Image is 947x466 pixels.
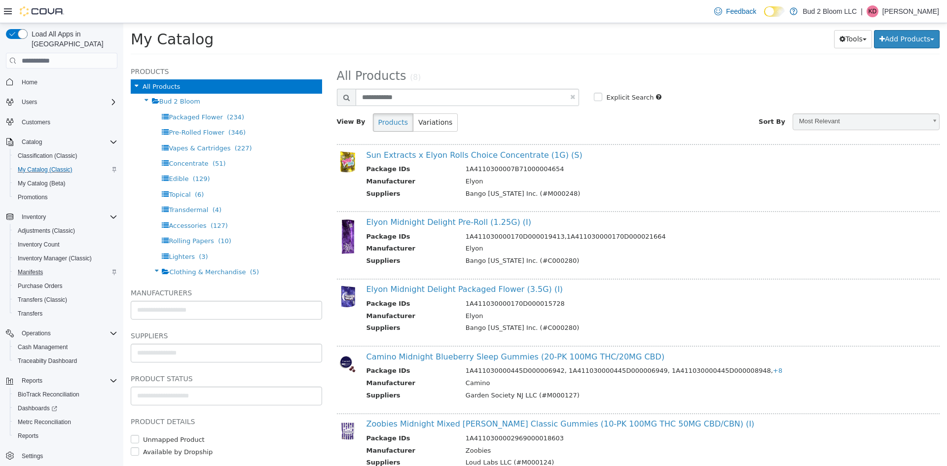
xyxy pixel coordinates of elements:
[867,5,878,17] div: Kyle Dellamo
[14,225,79,237] a: Adjustments (Classic)
[243,141,335,153] th: Package IDs
[2,74,121,89] button: Home
[243,153,335,166] th: Manufacturer
[18,282,63,290] span: Purchase Orders
[10,401,121,415] a: Dashboards
[22,213,46,221] span: Inventory
[14,294,71,306] a: Transfers (Classic)
[243,396,631,405] a: Zoobies Midnight Mixed [PERSON_NAME] Classic Gummies (10-PK 100MG THC 50MG CBD/CBN) (I)
[335,141,795,153] td: 1A4110300007B71000004654
[18,227,75,235] span: Adjustments (Classic)
[243,276,335,288] th: Package IDs
[2,374,121,388] button: Reports
[214,128,236,150] img: 150
[22,78,37,86] span: Home
[14,280,67,292] a: Purchase Orders
[18,116,117,128] span: Customers
[335,209,795,221] td: 1A411030000170D000019413,1A411030000170D000021664
[243,423,335,435] th: Manufacturer
[250,90,290,108] button: Products
[243,261,440,271] a: Elyon Midnight Delight Packaged Flower (3.5G) (I)
[14,225,117,237] span: Adjustments (Classic)
[18,268,43,276] span: Manifests
[480,70,530,79] label: Explicit Search
[18,116,54,128] a: Customers
[14,294,117,306] span: Transfers (Classic)
[335,288,795,300] td: Elyon
[45,168,67,175] span: Topical
[335,276,795,288] td: 1A411030000170D000015728
[14,308,46,320] a: Transfers
[18,296,67,304] span: Transfers (Classic)
[45,90,99,98] span: Packaged Flower
[18,418,71,426] span: Metrc Reconciliation
[18,375,46,387] button: Reports
[10,224,121,238] button: Adjustments (Classic)
[75,230,84,237] span: (3)
[335,423,795,435] td: Zoobies
[14,150,81,162] a: Classification (Classic)
[14,341,117,353] span: Cash Management
[10,177,121,190] button: My Catalog (Beta)
[335,300,795,312] td: Bango [US_STATE] Inc. (#C000280)
[28,29,117,49] span: Load All Apps in [GEOGRAPHIC_DATA]
[18,343,68,351] span: Cash Management
[14,341,72,353] a: Cash Management
[2,95,121,109] button: Users
[14,355,117,367] span: Traceabilty Dashboard
[17,412,81,422] label: Unmapped Product
[243,194,408,204] a: Elyon Midnight Delight Pre-Roll (1.25G) (I)
[20,6,64,16] img: Cova
[18,391,79,398] span: BioTrack Reconciliation
[22,98,37,106] span: Users
[22,329,51,337] span: Operations
[287,50,297,59] small: (8)
[14,164,76,176] a: My Catalog (Classic)
[751,7,816,25] button: Add Products
[14,164,117,176] span: My Catalog (Classic)
[18,136,117,148] span: Catalog
[45,199,83,206] span: Accessories
[22,118,50,126] span: Customers
[14,389,117,400] span: BioTrack Reconciliation
[111,121,129,129] span: (227)
[14,266,47,278] a: Manifests
[18,96,117,108] span: Users
[10,163,121,177] button: My Catalog (Classic)
[14,191,117,203] span: Promotions
[10,429,121,443] button: Reports
[14,389,83,400] a: BioTrack Reconciliation
[127,245,136,252] span: (5)
[243,367,335,380] th: Suppliers
[10,279,121,293] button: Purchase Orders
[45,121,107,129] span: Vapes & Cartridges
[14,355,81,367] a: Traceabilty Dashboard
[22,452,43,460] span: Settings
[802,5,857,17] p: Bud 2 Bloom LLC
[335,233,795,245] td: Bango [US_STATE] Inc. (#C000280)
[89,183,98,190] span: (4)
[45,214,90,221] span: Rolling Papers
[14,252,117,264] span: Inventory Manager (Classic)
[243,355,335,367] th: Manufacturer
[18,193,48,201] span: Promotions
[18,75,117,88] span: Home
[10,293,121,307] button: Transfers (Classic)
[10,340,121,354] button: Cash Management
[18,76,41,88] a: Home
[18,404,57,412] span: Dashboards
[7,7,90,25] span: My Catalog
[14,430,117,442] span: Reports
[7,42,199,54] h5: Products
[243,166,335,178] th: Suppliers
[72,168,80,175] span: (6)
[7,350,199,361] h5: Product Status
[10,307,121,321] button: Transfers
[95,214,108,221] span: (10)
[10,251,121,265] button: Inventory Manager (Classic)
[2,449,121,463] button: Settings
[711,7,749,25] button: Tools
[243,220,335,233] th: Manufacturer
[2,135,121,149] button: Catalog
